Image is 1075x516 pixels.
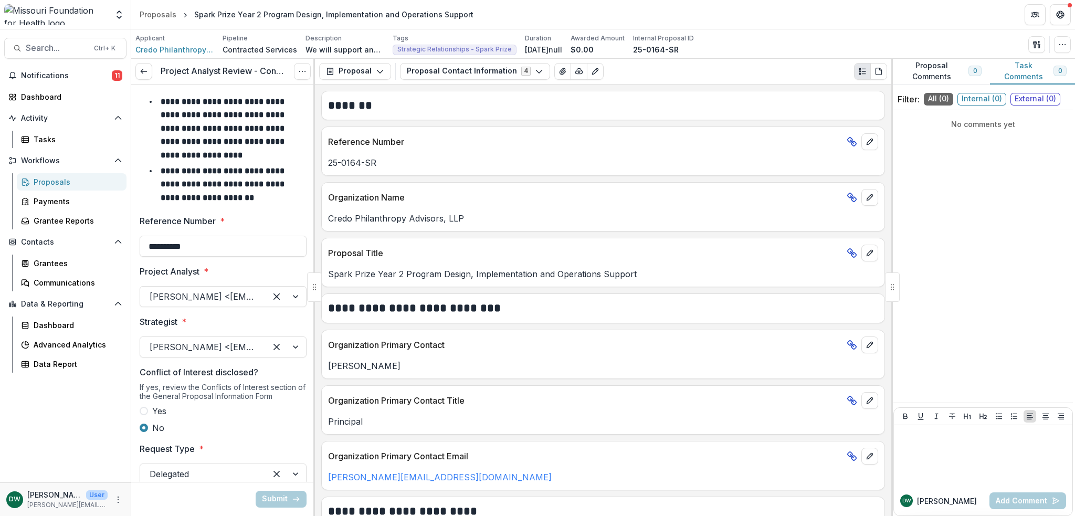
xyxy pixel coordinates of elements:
span: 0 [1058,67,1062,75]
div: Daniel Waxler [9,496,20,503]
button: Align Left [1024,410,1036,423]
button: PDF view [870,63,887,80]
button: edit [861,133,878,150]
a: Grantees [17,255,127,272]
p: Strategist [140,315,177,328]
p: Project Analyst [140,265,199,278]
span: All ( 0 ) [924,93,953,106]
button: Align Right [1055,410,1067,423]
p: Organization Primary Contact Title [328,394,842,407]
span: Activity [21,114,110,123]
p: Reference Number [328,135,842,148]
button: edit [861,336,878,353]
span: 0 [973,67,977,75]
a: Credo Philanthropy Advisors, LLP [135,44,214,55]
a: Dashboard [17,317,127,334]
div: Grantees [34,258,118,269]
p: Request Type [140,443,195,455]
p: Conflict of Interest disclosed? [140,366,258,378]
p: Pipeline [223,34,248,43]
p: [PERSON_NAME] [27,489,82,500]
button: Ordered List [1008,410,1020,423]
a: Communications [17,274,127,291]
span: Search... [26,43,88,53]
button: Proposal Contact Information4 [400,63,550,80]
p: Filter: [898,93,920,106]
button: edit [861,245,878,261]
button: Italicize [930,410,943,423]
div: Communications [34,277,118,288]
button: Heading 1 [961,410,974,423]
div: Spark Prize Year 2 Program Design, Implementation and Operations Support [194,9,473,20]
p: We will support and provide technical assistance to MFH, as an independent consultant, in the pro... [305,44,384,55]
div: Clear selected options [268,339,285,355]
div: Payments [34,196,118,207]
div: Data Report [34,359,118,370]
span: Internal ( 0 ) [957,93,1006,106]
button: Open Workflows [4,152,127,169]
span: Yes [152,405,166,417]
p: Credo Philanthropy Advisors, LLP [328,212,878,225]
a: [PERSON_NAME][EMAIL_ADDRESS][DOMAIN_NAME] [328,472,552,482]
div: Ctrl + K [92,43,118,54]
span: Notifications [21,71,112,80]
p: Applicant [135,34,165,43]
a: Tasks [17,131,127,148]
a: Grantee Reports [17,212,127,229]
span: Data & Reporting [21,300,110,309]
button: More [112,493,124,506]
div: Clear selected options [268,288,285,305]
p: [PERSON_NAME] [917,496,977,507]
span: No [152,422,164,434]
a: Proposals [17,173,127,191]
button: Get Help [1050,4,1071,25]
button: Notifications11 [4,67,127,84]
div: Clear selected options [268,466,285,482]
p: Principal [328,415,878,428]
button: Align Center [1039,410,1052,423]
div: Daniel Waxler [902,498,911,503]
span: Workflows [21,156,110,165]
a: Proposals [135,7,181,22]
button: Open entity switcher [112,4,127,25]
p: User [86,490,108,500]
p: No comments yet [898,119,1069,130]
div: Dashboard [34,320,118,331]
button: Task Comments [990,59,1075,85]
p: 25-0164-SR [633,44,679,55]
button: edit [861,392,878,409]
div: If yes, review the Conflicts of Interest section of the General Proposal Information Form [140,383,307,405]
div: Advanced Analytics [34,339,118,350]
button: Bullet List [993,410,1005,423]
button: Edit as form [587,63,604,80]
p: 25-0164-SR [328,156,878,169]
p: Spark Prize Year 2 Program Design, Implementation and Operations Support [328,268,878,280]
button: View Attached Files [554,63,571,80]
nav: breadcrumb [135,7,478,22]
button: Add Comment [989,492,1066,509]
div: Grantee Reports [34,215,118,226]
p: [PERSON_NAME] [328,360,878,372]
button: Options [294,63,311,80]
div: Dashboard [21,91,118,102]
a: Payments [17,193,127,210]
button: Search... [4,38,127,59]
button: Bold [899,410,912,423]
a: Data Report [17,355,127,373]
button: Proposal Comments [891,59,990,85]
button: Proposal [319,63,391,80]
p: Organization Primary Contact Email [328,450,842,462]
button: Open Activity [4,110,127,127]
span: Strategic Relationships - Spark Prize [397,46,512,53]
p: Tags [393,34,408,43]
span: 11 [112,70,122,81]
p: [DATE]null [525,44,562,55]
button: Partners [1025,4,1046,25]
button: edit [861,448,878,465]
p: Proposal Title [328,247,842,259]
button: Heading 2 [977,410,989,423]
h3: Project Analyst Review - Contracted Services [161,66,286,76]
button: Strike [946,410,958,423]
button: Submit [256,491,307,508]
